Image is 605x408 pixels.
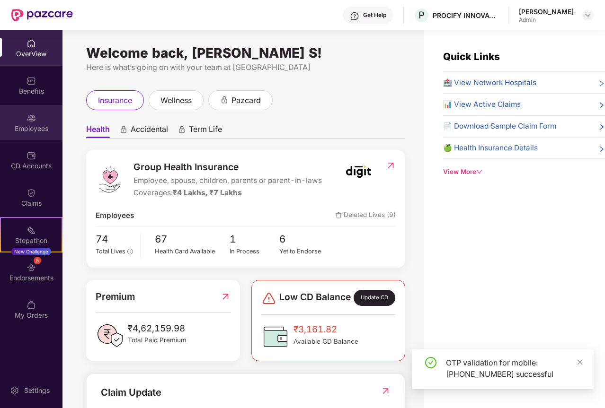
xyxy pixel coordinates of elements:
[133,187,322,199] div: Coverages:
[598,79,605,88] span: right
[127,249,133,254] span: info-circle
[279,290,351,306] span: Low CD Balance
[133,160,322,174] span: Group Health Insurance
[11,9,73,21] img: New Pazcare Logo
[160,95,192,106] span: wellness
[261,291,276,306] img: svg+xml;base64,PHN2ZyBpZD0iRGFuZ2VyLTMyeDMyIiB4bWxucz0iaHR0cDovL3d3dy53My5vcmcvMjAwMC9zdmciIHdpZH...
[128,321,187,336] span: ₹4,62,159.98
[519,16,574,24] div: Admin
[433,11,499,20] div: PROCIFY INNOVATIONS PRIVATE LIMITED
[98,95,132,106] span: insurance
[1,236,62,245] div: Stepathon
[189,124,222,138] span: Term Life
[101,385,161,400] div: Claim Update
[128,335,187,345] span: Total Paid Premium
[598,101,605,110] span: right
[133,175,322,186] span: Employee, spouse, children, parents or parent-in-laws
[27,76,36,86] img: svg+xml;base64,PHN2ZyBpZD0iQmVuZWZpdHMiIHhtbG5zPSJodHRwOi8vd3d3LnczLm9yZy8yMDAwL3N2ZyIgd2lkdGg9Ij...
[294,322,358,337] span: ₹3,161.82
[230,247,280,256] div: In Process
[27,151,36,160] img: svg+xml;base64,PHN2ZyBpZD0iQ0RfQWNjb3VudHMiIGRhdGEtbmFtZT0iQ0QgQWNjb3VudHMiIHhtbG5zPSJodHRwOi8vd3...
[96,232,133,247] span: 74
[86,61,405,73] div: Here is what’s going on with your team at [GEOGRAPHIC_DATA]
[418,9,425,21] span: P
[86,49,405,57] div: Welcome back, [PERSON_NAME] S!
[220,95,229,104] div: animation
[341,160,376,183] img: insurerIcon
[577,359,583,365] span: close
[294,337,358,347] span: Available CD Balance
[10,386,19,395] img: svg+xml;base64,PHN2ZyBpZD0iU2V0dGluZy0yMHgyMCIgeG1sbnM9Imh0dHA6Ly93d3cudzMub3JnLzIwMDAvc3ZnIiB3aW...
[584,11,592,19] img: svg+xml;base64,PHN2ZyBpZD0iRHJvcGRvd24tMzJ4MzIiIHhtbG5zPSJodHRwOi8vd3d3LnczLm9yZy8yMDAwL3N2ZyIgd2...
[425,357,436,368] span: check-circle
[519,7,574,16] div: [PERSON_NAME]
[27,263,36,272] img: svg+xml;base64,PHN2ZyBpZD0iRW5kb3JzZW1lbnRzIiB4bWxucz0iaHR0cDovL3d3dy53My5vcmcvMjAwMC9zdmciIHdpZH...
[230,232,280,247] span: 1
[261,322,290,351] img: CDBalanceIcon
[350,11,359,21] img: svg+xml;base64,PHN2ZyBpZD0iSGVscC0zMngzMiIgeG1sbnM9Imh0dHA6Ly93d3cudzMub3JnLzIwMDAvc3ZnIiB3aWR0aD...
[336,210,396,221] span: Deleted Lives (9)
[221,289,231,304] img: RedirectIcon
[443,121,556,132] span: 📄 Download Sample Claim Form
[119,125,128,134] div: animation
[11,248,51,255] div: New Challenge
[443,167,605,177] div: View More
[443,99,521,110] span: 📊 View Active Claims
[27,226,36,235] img: svg+xml;base64,PHN2ZyB4bWxucz0iaHR0cDovL3d3dy53My5vcmcvMjAwMC9zdmciIHdpZHRoPSIyMSIgaGVpZ2h0PSIyMC...
[443,77,536,88] span: 🏥 View Network Hospitals
[443,51,500,62] span: Quick Links
[446,357,582,380] div: OTP validation for mobile: [PHONE_NUMBER] successful
[155,247,230,256] div: Health Card Available
[443,142,538,154] span: 🍏 Health Insurance Details
[96,321,124,350] img: PaidPremiumIcon
[354,290,395,306] div: Update CD
[27,188,36,198] img: svg+xml;base64,PHN2ZyBpZD0iQ2xhaW0iIHhtbG5zPSJodHRwOi8vd3d3LnczLm9yZy8yMDAwL3N2ZyIgd2lkdGg9IjIwIi...
[178,125,186,134] div: animation
[381,386,391,396] img: RedirectIcon
[96,210,134,221] span: Employees
[598,144,605,154] span: right
[27,39,36,48] img: svg+xml;base64,PHN2ZyBpZD0iSG9tZSIgeG1sbnM9Imh0dHA6Ly93d3cudzMub3JnLzIwMDAvc3ZnIiB3aWR0aD0iMjAiIG...
[231,95,261,106] span: pazcard
[363,11,386,19] div: Get Help
[21,386,53,395] div: Settings
[386,161,396,170] img: RedirectIcon
[96,289,135,304] span: Premium
[27,113,36,123] img: svg+xml;base64,PHN2ZyBpZD0iRW1wbG95ZWVzIiB4bWxucz0iaHR0cDovL3d3dy53My5vcmcvMjAwMC9zdmciIHdpZHRoPS...
[336,212,342,218] img: deleteIcon
[96,165,124,193] img: logo
[27,300,36,310] img: svg+xml;base64,PHN2ZyBpZD0iTXlfT3JkZXJzIiBkYXRhLW5hbWU9Ik15IE9yZGVycyIgeG1sbnM9Imh0dHA6Ly93d3cudz...
[476,169,482,175] span: down
[155,232,230,247] span: 67
[279,247,329,256] div: Yet to Endorse
[131,124,168,138] span: Accidental
[279,232,329,247] span: 6
[598,122,605,132] span: right
[96,248,125,255] span: Total Lives
[86,124,110,138] span: Health
[34,257,41,264] div: 5
[173,188,242,197] span: ₹4 Lakhs, ₹7 Lakhs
